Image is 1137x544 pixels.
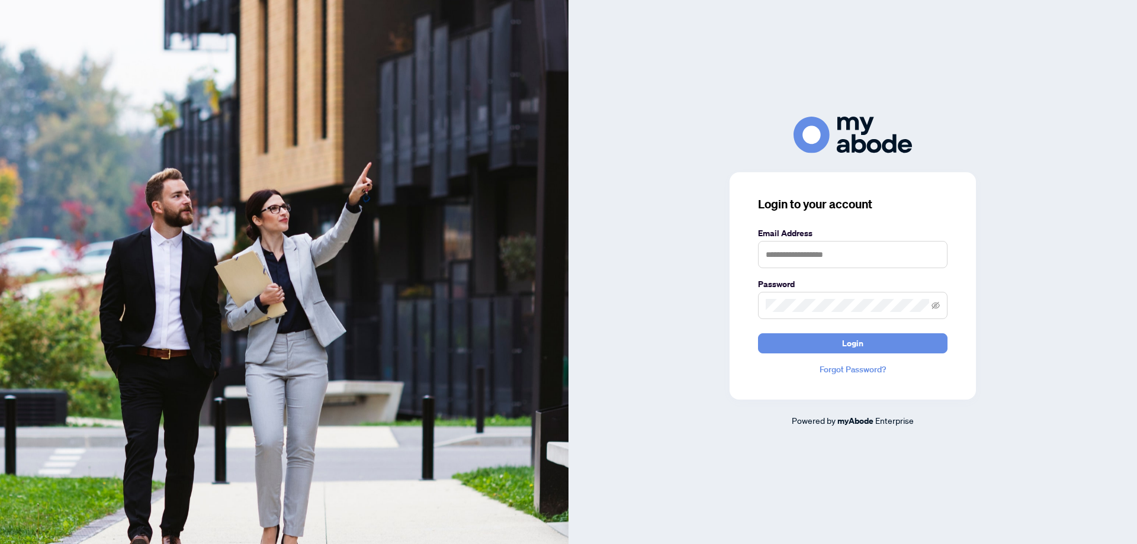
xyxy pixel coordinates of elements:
[758,196,947,213] h3: Login to your account
[758,227,947,240] label: Email Address
[794,117,912,153] img: ma-logo
[875,415,914,426] span: Enterprise
[758,363,947,376] a: Forgot Password?
[792,415,836,426] span: Powered by
[758,278,947,291] label: Password
[837,414,873,427] a: myAbode
[932,301,940,310] span: eye-invisible
[758,333,947,353] button: Login
[842,334,863,353] span: Login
